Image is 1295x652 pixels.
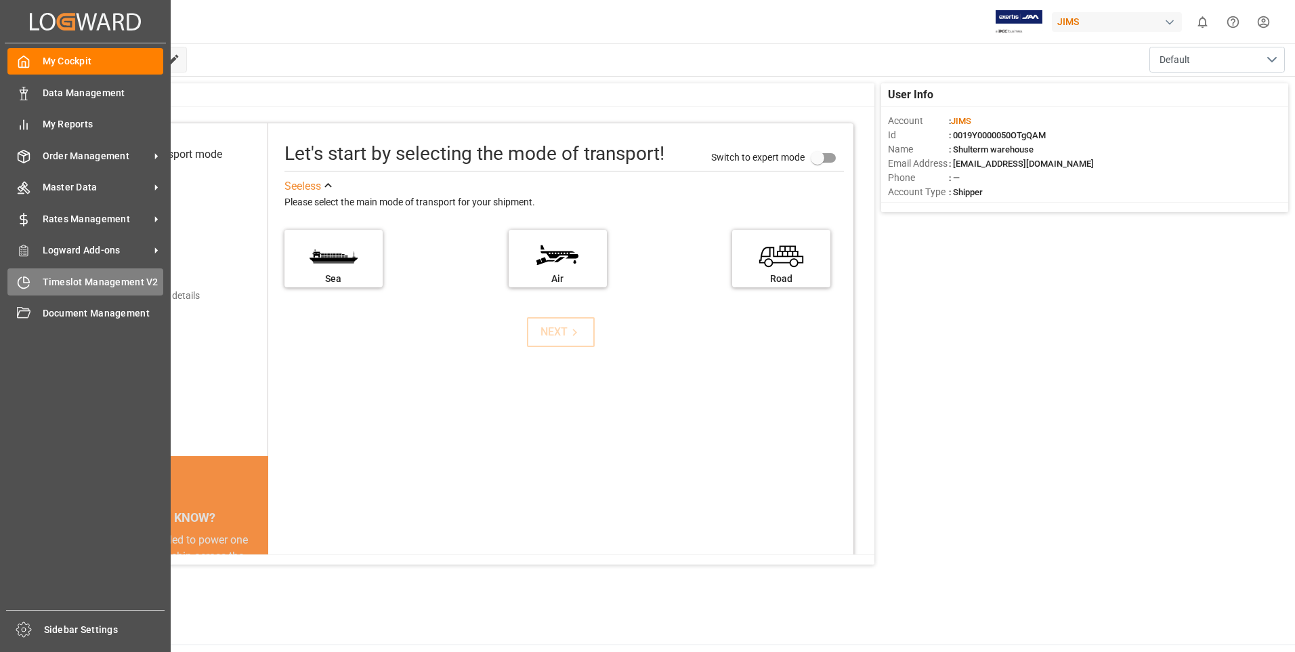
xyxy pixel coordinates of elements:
div: JIMS [1052,12,1182,32]
span: Document Management [43,306,164,321]
span: Rates Management [43,212,150,226]
span: Id [888,128,949,142]
div: Air [515,272,600,286]
span: Order Management [43,149,150,163]
span: : [EMAIL_ADDRESS][DOMAIN_NAME] [949,159,1094,169]
button: open menu [1149,47,1285,73]
div: See less [284,178,321,195]
span: Email Address [888,157,949,171]
img: Exertis%20JAM%20-%20Email%20Logo.jpg_1722504956.jpg [996,10,1042,34]
div: NEXT [540,324,582,340]
span: Phone [888,171,949,185]
span: My Reports [43,117,164,131]
span: Account [888,114,949,128]
div: Please select the main mode of transport for your shipment. [284,195,844,211]
span: User Info [888,87,933,103]
a: Data Management [7,79,163,106]
div: Sea [291,272,376,286]
span: Master Data [43,180,150,195]
span: : [949,116,971,126]
span: : — [949,173,960,183]
div: Let's start by selecting the mode of transport! [284,140,664,168]
span: : 0019Y0000050OTgQAM [949,130,1046,140]
span: Data Management [43,86,164,100]
span: Default [1160,53,1190,67]
button: JIMS [1052,9,1187,35]
div: Road [739,272,824,286]
span: : Shipper [949,187,983,197]
span: : Shulterm warehouse [949,144,1034,155]
button: show 0 new notifications [1187,7,1218,37]
span: Switch to expert mode [711,151,805,162]
span: JIMS [951,116,971,126]
span: My Cockpit [43,54,164,68]
span: Timeslot Management V2 [43,275,164,289]
span: Name [888,142,949,157]
button: next slide / item [249,532,268,646]
button: Help Center [1218,7,1248,37]
a: My Cockpit [7,48,163,75]
span: Logward Add-ons [43,243,150,258]
span: Account Type [888,185,949,199]
div: Add shipping details [115,289,200,303]
button: NEXT [527,317,595,347]
span: Sidebar Settings [44,623,165,637]
a: Timeslot Management V2 [7,268,163,295]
